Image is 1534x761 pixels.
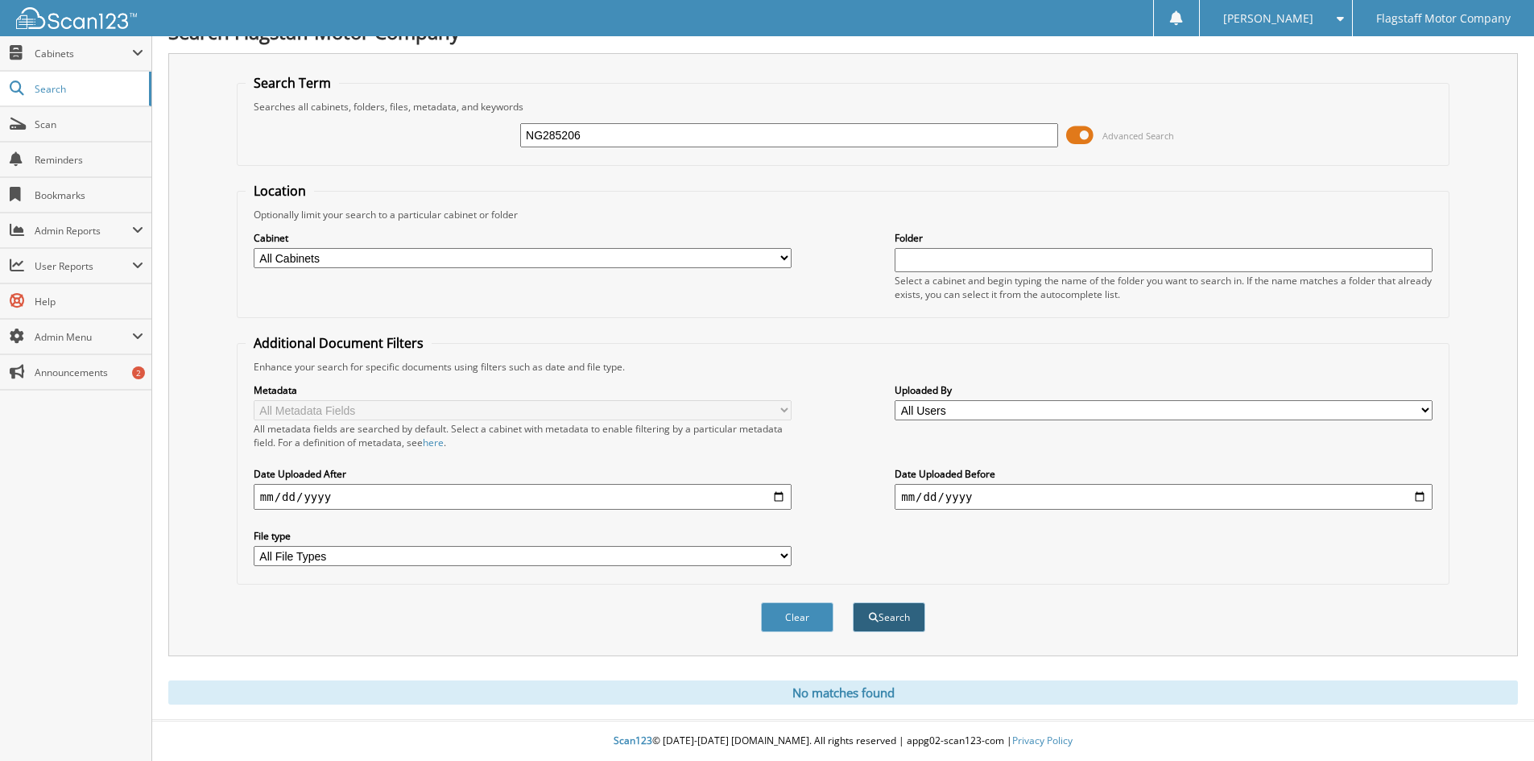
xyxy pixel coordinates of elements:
span: Admin Reports [35,224,132,238]
div: Optionally limit your search to a particular cabinet or folder [246,208,1441,221]
span: User Reports [35,259,132,273]
span: Announcements [35,366,143,379]
span: Scan [35,118,143,131]
input: start [254,484,792,510]
legend: Location [246,182,314,200]
span: Advanced Search [1102,130,1174,142]
div: 2 [132,366,145,379]
legend: Additional Document Filters [246,334,432,352]
label: File type [254,529,792,543]
button: Clear [761,602,833,632]
div: Enhance your search for specific documents using filters such as date and file type. [246,360,1441,374]
label: Cabinet [254,231,792,245]
input: end [895,484,1433,510]
span: Search [35,82,141,96]
img: scan123-logo-white.svg [16,7,137,29]
div: No matches found [168,680,1518,705]
label: Date Uploaded After [254,467,792,481]
span: Admin Menu [35,330,132,344]
span: [PERSON_NAME] [1223,14,1313,23]
legend: Search Term [246,74,339,92]
span: Flagstaff Motor Company [1376,14,1511,23]
span: Scan123 [614,734,652,747]
div: © [DATE]-[DATE] [DOMAIN_NAME]. All rights reserved | appg02-scan123-com | [152,722,1534,761]
div: All metadata fields are searched by default. Select a cabinet with metadata to enable filtering b... [254,422,792,449]
span: Reminders [35,153,143,167]
iframe: Chat Widget [1453,684,1534,761]
div: Searches all cabinets, folders, files, metadata, and keywords [246,100,1441,114]
div: Select a cabinet and begin typing the name of the folder you want to search in. If the name match... [895,274,1433,301]
span: Cabinets [35,47,132,60]
span: Help [35,295,143,308]
label: Date Uploaded Before [895,467,1433,481]
span: Bookmarks [35,188,143,202]
label: Metadata [254,383,792,397]
label: Folder [895,231,1433,245]
button: Search [853,602,925,632]
a: Privacy Policy [1012,734,1073,747]
a: here [423,436,444,449]
label: Uploaded By [895,383,1433,397]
